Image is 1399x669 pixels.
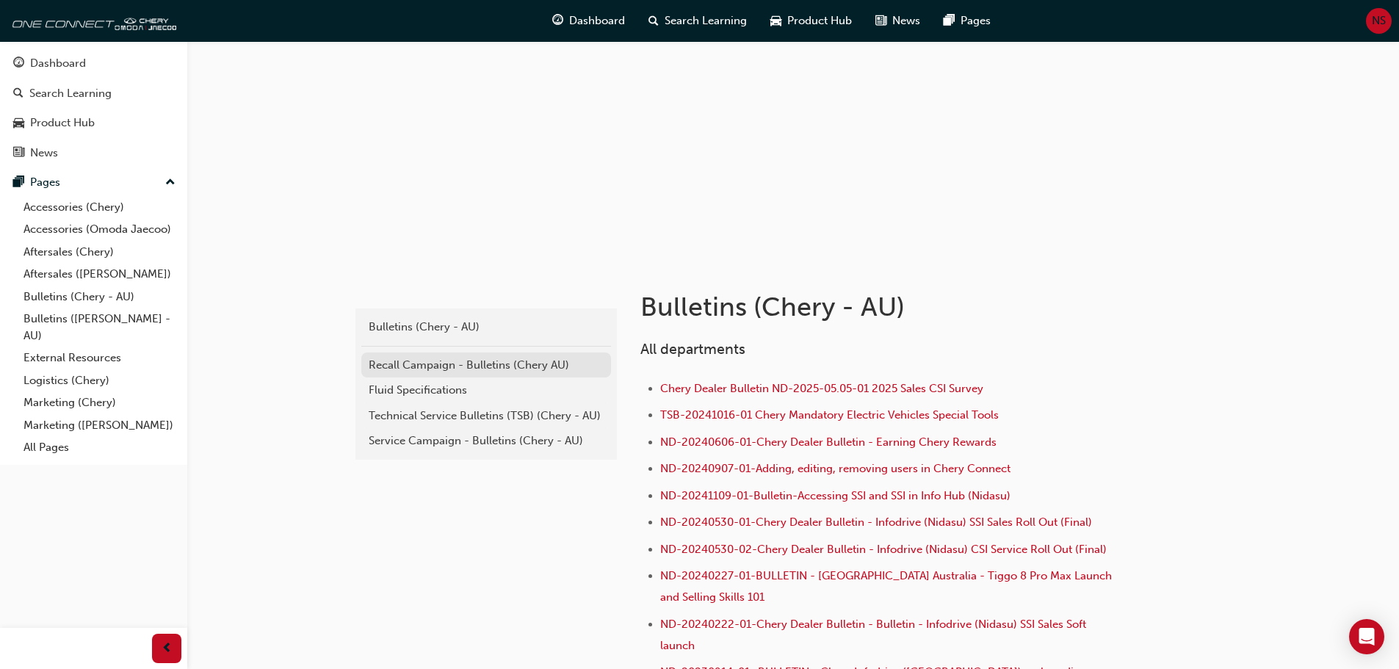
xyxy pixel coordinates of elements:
button: NS [1366,8,1392,34]
a: Fluid Specifications [361,377,611,403]
a: car-iconProduct Hub [759,6,864,36]
span: Search Learning [665,12,747,29]
span: news-icon [875,12,886,30]
a: guage-iconDashboard [541,6,637,36]
div: Recall Campaign - Bulletins (Chery AU) [369,357,604,374]
span: Pages [961,12,991,29]
img: oneconnect [7,6,176,35]
a: Aftersales (Chery) [18,241,181,264]
span: car-icon [770,12,781,30]
div: Dashboard [30,55,86,72]
a: Marketing (Chery) [18,391,181,414]
h1: Bulletins (Chery - AU) [640,291,1122,323]
a: Technical Service Bulletins (TSB) (Chery - AU) [361,403,611,429]
div: Open Intercom Messenger [1349,619,1384,654]
div: Search Learning [29,85,112,102]
button: Pages [6,169,181,196]
a: Service Campaign - Bulletins (Chery - AU) [361,428,611,454]
a: pages-iconPages [932,6,1002,36]
div: Technical Service Bulletins (TSB) (Chery - AU) [369,408,604,424]
div: News [30,145,58,162]
span: News [892,12,920,29]
a: news-iconNews [864,6,932,36]
a: News [6,140,181,167]
span: Product Hub [787,12,852,29]
a: Product Hub [6,109,181,137]
a: ND-20241109-01-Bulletin-Accessing SSI and SSI in Info Hub (Nidasu) [660,489,1011,502]
a: Aftersales ([PERSON_NAME]) [18,263,181,286]
span: NS [1372,12,1386,29]
a: ND-20240907-01-Adding, editing, removing users in Chery Connect [660,462,1011,475]
a: ND-20240222-01-Chery Dealer Bulletin - Bulletin - Infodrive (Nidasu) SSI Sales Soft launch [660,618,1089,652]
span: guage-icon [552,12,563,30]
a: Dashboard [6,50,181,77]
a: search-iconSearch Learning [637,6,759,36]
div: Pages [30,174,60,191]
a: ND-20240530-01-Chery Dealer Bulletin - Infodrive (Nidasu) SSI Sales Roll Out (Final) [660,516,1092,529]
span: Dashboard [569,12,625,29]
span: prev-icon [162,640,173,658]
a: External Resources [18,347,181,369]
a: Search Learning [6,80,181,107]
span: pages-icon [13,176,24,189]
a: Accessories (Chery) [18,196,181,219]
div: Bulletins (Chery - AU) [369,319,604,336]
a: TSB-20241016-01 Chery Mandatory Electric Vehicles Special Tools [660,408,999,422]
div: Fluid Specifications [369,382,604,399]
a: Chery Dealer Bulletin ND-2025-05.05-01 2025 Sales CSI Survey [660,382,983,395]
span: search-icon [648,12,659,30]
a: Recall Campaign - Bulletins (Chery AU) [361,352,611,378]
div: Product Hub [30,115,95,131]
span: up-icon [165,173,176,192]
a: ND-20240227-01-BULLETIN - [GEOGRAPHIC_DATA] Australia - Tiggo 8 Pro Max Launch and Selling Skills... [660,569,1115,604]
span: All departments [640,341,745,358]
a: ND-20240530-02-Chery Dealer Bulletin - Infodrive (Nidasu) CSI Service Roll Out (Final) [660,543,1107,556]
a: Logistics (Chery) [18,369,181,392]
a: Bulletins (Chery - AU) [361,314,611,340]
span: news-icon [13,147,24,160]
a: ND-20240606-01-Chery Dealer Bulletin - Earning Chery Rewards [660,435,997,449]
span: search-icon [13,87,24,101]
button: DashboardSearch LearningProduct HubNews [6,47,181,169]
span: car-icon [13,117,24,130]
div: Service Campaign - Bulletins (Chery - AU) [369,433,604,449]
a: Accessories (Omoda Jaecoo) [18,218,181,241]
a: Bulletins (Chery - AU) [18,286,181,308]
span: pages-icon [944,12,955,30]
a: Bulletins ([PERSON_NAME] - AU) [18,308,181,347]
a: All Pages [18,436,181,459]
span: guage-icon [13,57,24,70]
a: Marketing ([PERSON_NAME]) [18,414,181,437]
